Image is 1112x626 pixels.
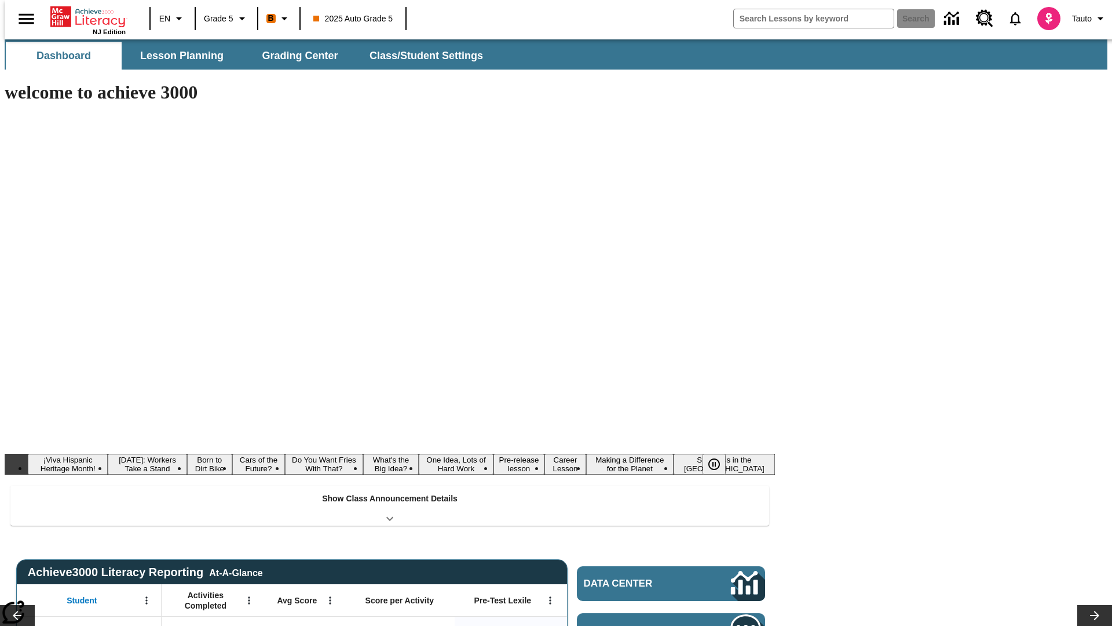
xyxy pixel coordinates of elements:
a: Notifications [1000,3,1030,34]
span: EN [159,13,170,25]
div: SubNavbar [5,42,493,70]
button: Open Menu [321,592,339,609]
button: Boost Class color is orange. Change class color [262,8,296,29]
span: Tauto [1072,13,1092,25]
button: Slide 1 ¡Viva Hispanic Heritage Month! [28,454,108,475]
button: Slide 2 Labor Day: Workers Take a Stand [108,454,186,475]
button: Grade: Grade 5, Select a grade [199,8,254,29]
img: avatar image [1037,7,1060,30]
button: Select a new avatar [1030,3,1067,34]
button: Lesson Planning [124,42,240,70]
button: Open Menu [240,592,258,609]
div: Pause [703,454,737,475]
span: Achieve3000 Literacy Reporting [28,566,263,579]
button: Slide 10 Making a Difference for the Planet [586,454,674,475]
span: Data Center [584,578,692,589]
button: Slide 7 One Idea, Lots of Hard Work [419,454,493,475]
span: Activities Completed [167,590,244,611]
button: Lesson carousel, Next [1077,605,1112,626]
input: search field [734,9,894,28]
button: Slide 5 Do You Want Fries With That? [285,454,363,475]
button: Language: EN, Select a language [154,8,191,29]
span: B [268,11,274,26]
button: Grading Center [242,42,358,70]
button: Pause [703,454,726,475]
a: Data Center [937,3,969,35]
span: Score per Activity [365,595,434,606]
button: Open Menu [542,592,559,609]
button: Slide 4 Cars of the Future? [232,454,285,475]
a: Home [50,5,126,28]
button: Dashboard [6,42,122,70]
span: NJ Edition [93,28,126,35]
span: Grading Center [262,49,338,63]
button: Slide 11 Sleepless in the Animal Kingdom [674,454,775,475]
span: Student [67,595,97,606]
span: Lesson Planning [140,49,224,63]
button: Class/Student Settings [360,42,492,70]
span: Grade 5 [204,13,233,25]
button: Slide 6 What's the Big Idea? [363,454,419,475]
button: Slide 9 Career Lesson [544,454,586,475]
span: Avg Score [277,595,317,606]
a: Resource Center, Will open in new tab [969,3,1000,34]
div: At-A-Glance [209,566,262,578]
button: Open side menu [9,2,43,36]
div: Home [50,4,126,35]
span: Pre-Test Lexile [474,595,532,606]
div: SubNavbar [5,39,1107,70]
span: 2025 Auto Grade 5 [313,13,393,25]
p: Show Class Announcement Details [322,493,458,505]
h1: welcome to achieve 3000 [5,82,775,103]
button: Open Menu [138,592,155,609]
span: Class/Student Settings [370,49,483,63]
div: Show Class Announcement Details [10,486,769,526]
a: Data Center [577,566,765,601]
button: Slide 3 Born to Dirt Bike [187,454,232,475]
span: Dashboard [36,49,91,63]
button: Profile/Settings [1067,8,1112,29]
button: Slide 8 Pre-release lesson [493,454,544,475]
